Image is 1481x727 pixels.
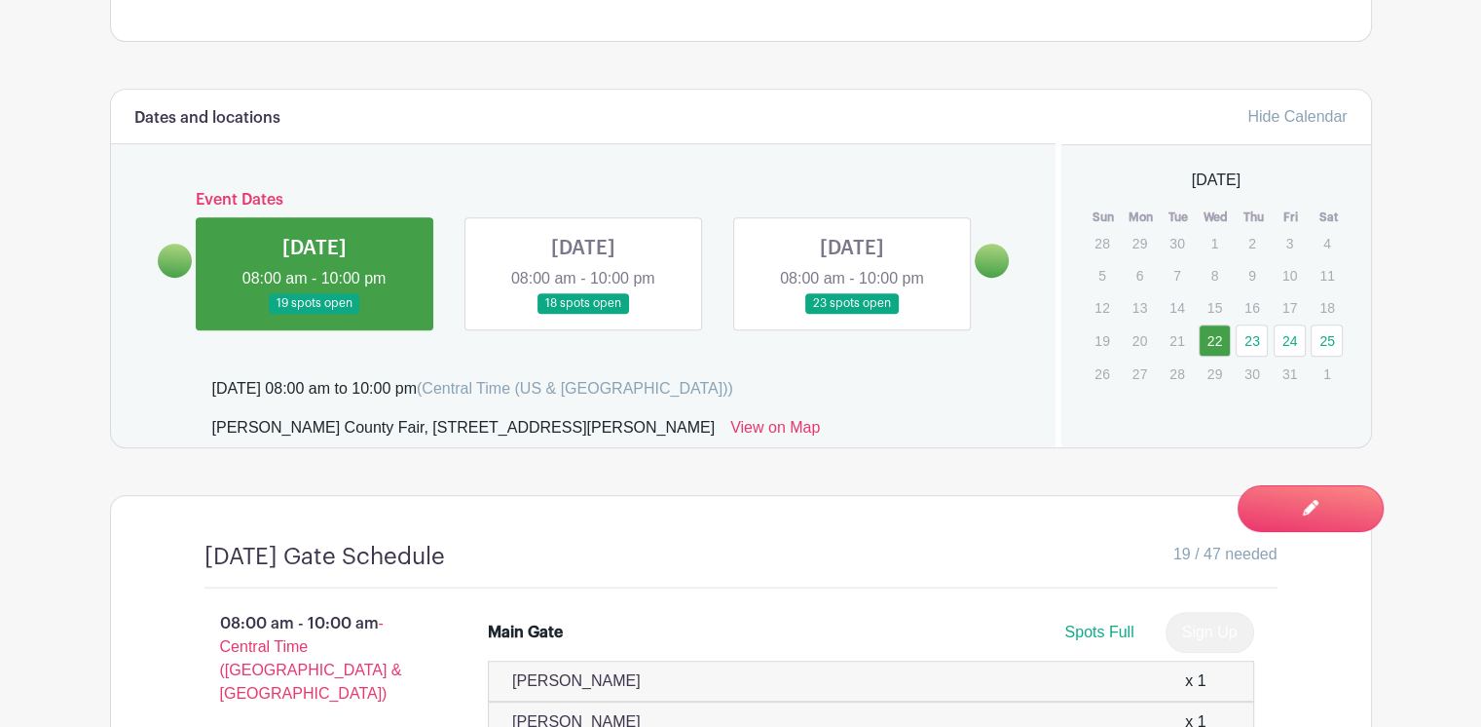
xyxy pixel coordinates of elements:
p: 4 [1311,228,1343,258]
p: 31 [1274,359,1306,389]
span: [DATE] [1192,169,1240,192]
p: 5 [1086,260,1118,290]
h6: Dates and locations [134,109,280,128]
p: 17 [1274,292,1306,323]
p: 16 [1236,292,1268,323]
div: [PERSON_NAME] County Fair, [STREET_ADDRESS][PERSON_NAME] [212,416,716,447]
p: 30 [1236,359,1268,389]
h6: Event Dates [192,191,976,210]
p: 28 [1161,359,1193,389]
p: 8 [1199,260,1231,290]
p: 11 [1311,260,1343,290]
th: Sat [1310,208,1348,227]
p: 28 [1086,228,1118,258]
p: 26 [1086,359,1118,389]
p: [PERSON_NAME] [512,670,641,693]
p: 27 [1124,359,1156,389]
th: Wed [1198,208,1236,227]
p: 20 [1124,325,1156,356]
a: Hide Calendar [1247,108,1347,125]
p: 7 [1161,260,1193,290]
a: View on Map [730,416,820,447]
p: 12 [1086,292,1118,323]
th: Fri [1273,208,1311,227]
span: (Central Time (US & [GEOGRAPHIC_DATA])) [417,380,733,397]
p: 19 [1086,325,1118,356]
p: 15 [1199,292,1231,323]
p: 29 [1124,228,1156,258]
a: 25 [1311,325,1343,357]
p: 3 [1274,228,1306,258]
a: 23 [1236,325,1268,357]
span: Spots Full [1064,624,1133,640]
p: 2 [1236,228,1268,258]
span: 19 / 47 needed [1173,543,1277,566]
p: 13 [1124,292,1156,323]
h4: [DATE] Gate Schedule [204,543,445,571]
p: 10 [1274,260,1306,290]
p: 18 [1311,292,1343,323]
p: 6 [1124,260,1156,290]
th: Mon [1123,208,1161,227]
p: 1 [1199,228,1231,258]
th: Tue [1160,208,1198,227]
p: 1 [1311,359,1343,389]
a: 24 [1274,325,1306,357]
th: Thu [1235,208,1273,227]
th: Sun [1085,208,1123,227]
p: 08:00 am - 10:00 am [173,604,458,713]
div: [DATE] 08:00 am to 10:00 pm [212,377,733,401]
div: Main Gate [488,621,563,644]
p: 21 [1161,325,1193,356]
div: x 1 [1185,670,1205,693]
p: 30 [1161,228,1193,258]
p: 9 [1236,260,1268,290]
p: 29 [1199,359,1231,389]
p: 14 [1161,292,1193,323]
a: 22 [1199,325,1231,357]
